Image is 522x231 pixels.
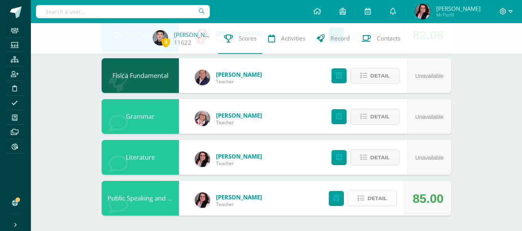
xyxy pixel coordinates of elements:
[195,192,210,208] img: 7bf5a61dcc6a8cd2d5c7565438fc945d.png
[355,23,406,54] a: Contacts
[350,68,400,84] button: Detail
[153,30,168,46] img: 25b246845cec694bc2cbde0c8db675c5.png
[102,140,179,175] div: Literature
[107,194,189,202] a: Public Speaking and Debate
[195,111,210,126] img: 32fb49fe44f92be9400b03c634c24ec3.png
[216,160,262,167] span: Teacher
[195,152,210,167] img: 7bf5a61dcc6a8cd2d5c7565438fc945d.png
[436,12,481,18] span: Mi Perfil
[370,150,389,165] span: Detail
[370,69,389,83] span: Detail
[216,201,262,207] span: Teacher
[348,191,397,206] button: Detail
[413,181,444,216] div: 85.00
[350,150,400,165] button: Detail
[367,191,387,206] span: Detail
[36,5,210,18] input: Search a user…
[216,119,262,126] span: Teacher
[126,112,155,121] a: Grammar
[102,99,179,134] div: Grammar
[216,78,262,85] span: Teacher
[174,39,191,47] a: 11622
[415,114,444,120] span: Unavailable
[216,111,262,119] a: [PERSON_NAME]
[174,31,213,39] a: [PERSON_NAME]
[218,23,262,54] a: Scores
[239,34,257,42] span: Scores
[126,153,155,162] a: Literature
[377,34,400,42] span: Contacts
[102,181,179,216] div: Public Speaking and Debate
[370,110,389,124] span: Detail
[350,109,400,125] button: Detail
[415,4,430,19] img: f89842a4e61842ba27cad18f797cc0cf.png
[330,34,350,42] span: Record
[112,71,168,80] a: Física Fundamental
[262,23,311,54] a: Activities
[415,155,444,161] span: Unavailable
[216,71,262,78] a: [PERSON_NAME]
[436,5,481,12] span: [PERSON_NAME]
[216,193,262,201] a: [PERSON_NAME]
[311,23,355,54] a: Record
[281,34,305,42] span: Activities
[415,73,444,79] span: Unavailable
[162,37,170,47] span: 0
[195,70,210,85] img: fca8627afa2943b58ba7c9f724a6a053.png
[102,58,179,93] div: Física Fundamental
[216,152,262,160] a: [PERSON_NAME]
